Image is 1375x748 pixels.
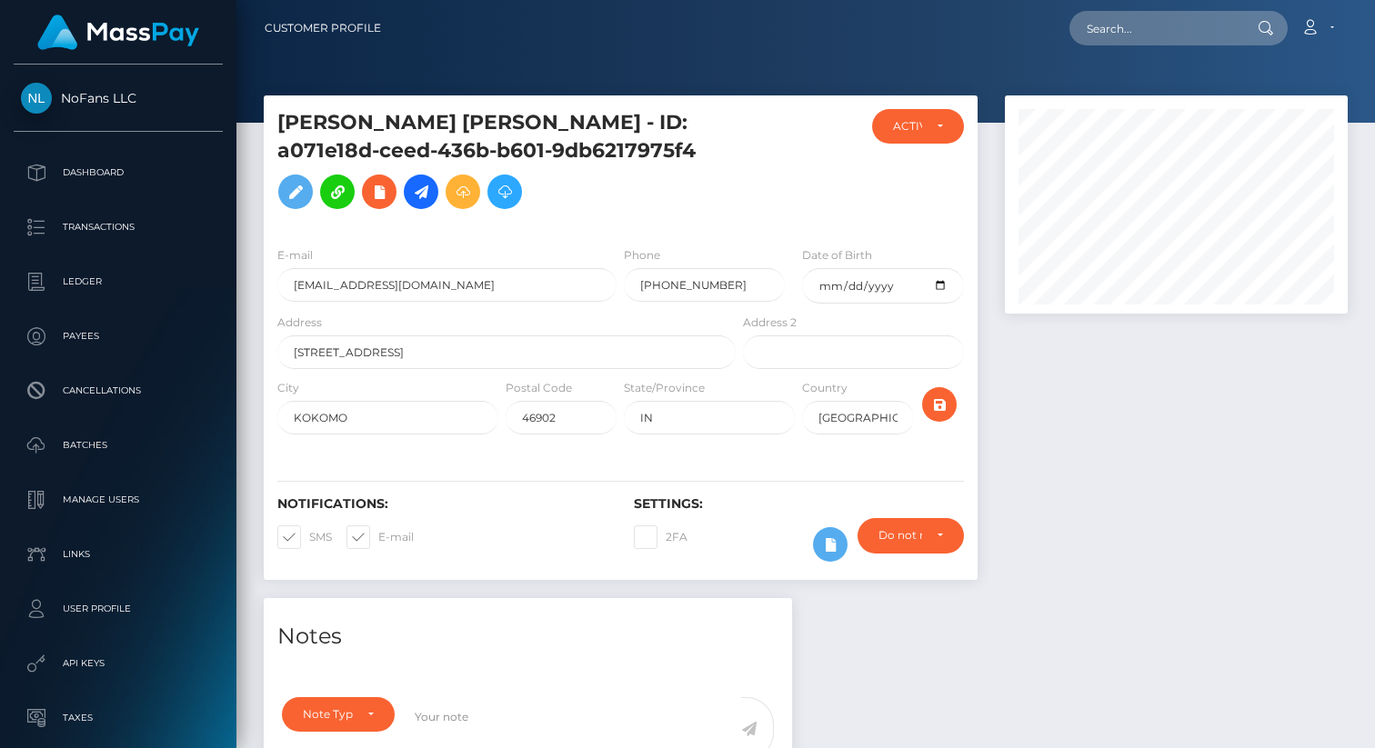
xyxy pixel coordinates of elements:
p: Ledger [21,268,216,295]
button: Do not require [858,518,964,553]
p: Payees [21,323,216,350]
p: Manage Users [21,486,216,514]
label: E-mail [277,247,313,264]
label: 2FA [634,525,687,549]
label: Address 2 [743,314,797,331]
p: Transactions [21,214,216,241]
button: Note Type [282,697,395,732]
a: API Keys [14,641,223,686]
label: City [277,380,299,396]
a: User Profile [14,586,223,632]
a: Cancellations [14,368,223,414]
a: Ledger [14,259,223,304]
a: Transactions [14,204,223,250]
div: Note Type [303,707,353,722]
a: Links [14,532,223,577]
label: Phone [624,247,660,264]
a: Customer Profile [265,9,381,47]
div: ACTIVE [893,119,922,134]
h6: Settings: [634,496,963,512]
span: NoFans LLC [14,90,223,106]
p: Batches [21,432,216,459]
p: Links [21,541,216,568]
a: Taxes [14,695,223,741]
div: Do not require [878,528,922,543]
p: Taxes [21,704,216,732]
button: ACTIVE [872,109,964,144]
label: SMS [277,525,332,549]
label: Address [277,314,322,331]
label: Country [802,380,848,396]
a: Dashboard [14,150,223,195]
a: Initiate Payout [404,175,438,209]
img: NoFans LLC [21,83,52,114]
label: E-mail [346,525,414,549]
h6: Notifications: [277,496,607,512]
label: Postal Code [506,380,572,396]
label: State/Province [624,380,705,396]
h5: [PERSON_NAME] [PERSON_NAME] - ID: a071e18d-ceed-436b-b601-9db6217975f4 [277,109,726,218]
label: Date of Birth [802,247,872,264]
a: Manage Users [14,477,223,523]
input: Search... [1069,11,1240,45]
a: Batches [14,423,223,468]
p: Cancellations [21,377,216,404]
p: User Profile [21,595,216,623]
h4: Notes [277,621,778,653]
p: Dashboard [21,159,216,186]
img: MassPay Logo [37,15,199,50]
p: API Keys [21,650,216,677]
a: Payees [14,314,223,359]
